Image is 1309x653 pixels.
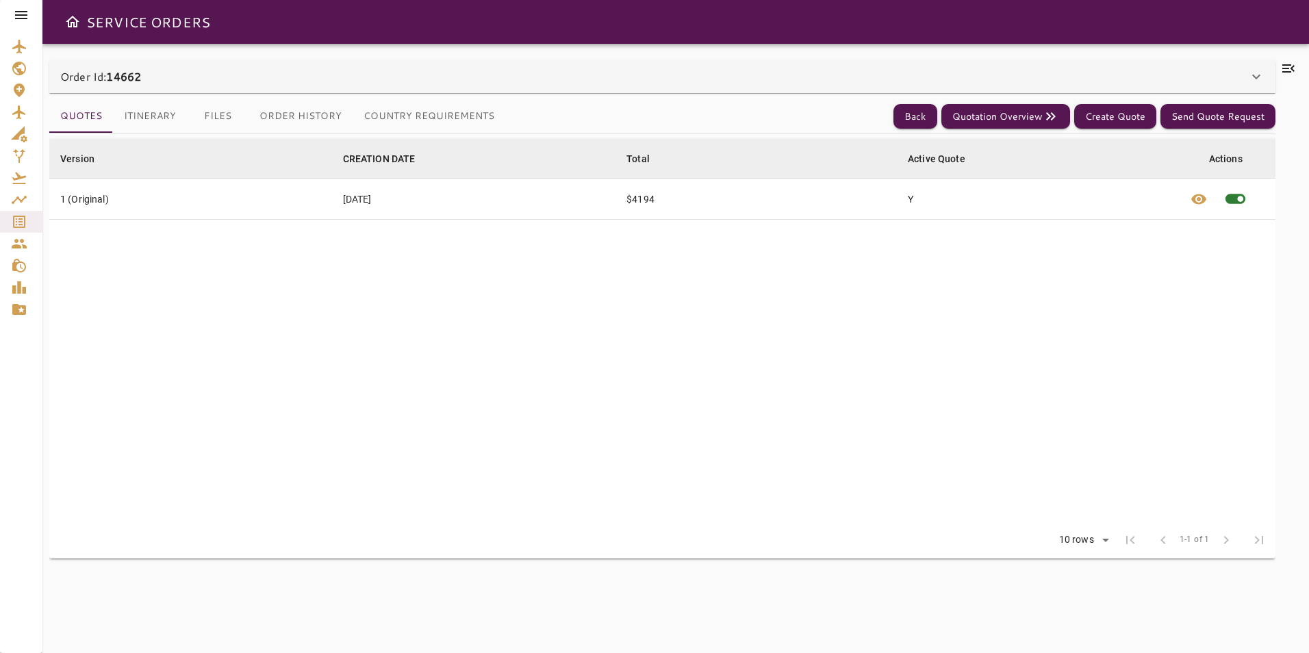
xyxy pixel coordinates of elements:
[615,179,897,220] td: $4194
[187,100,249,133] button: Files
[1215,179,1256,219] span: This quote is already active
[626,151,650,167] div: Total
[49,179,332,220] td: 1 (Original)
[1050,530,1114,550] div: 10 rows
[908,151,983,167] span: Active Quote
[343,151,433,167] span: CREATION DATE
[1147,524,1180,556] span: Previous Page
[49,60,1275,93] div: Order Id:14662
[908,151,965,167] div: Active Quote
[60,68,141,85] p: Order Id:
[332,179,615,220] td: [DATE]
[1243,524,1275,556] span: Last Page
[60,151,94,167] div: Version
[893,104,937,129] button: Back
[353,100,505,133] button: Country Requirements
[897,179,1179,220] td: Y
[1114,524,1147,556] span: First Page
[1160,104,1275,129] button: Send Quote Request
[60,151,112,167] span: Version
[59,8,86,36] button: Open drawer
[49,100,113,133] button: Quotes
[941,104,1070,129] button: Quotation Overview
[1191,191,1207,207] span: visibility
[343,151,416,167] div: CREATION DATE
[1180,533,1210,547] span: 1-1 of 1
[86,11,210,33] h6: SERVICE ORDERS
[49,100,505,133] div: basic tabs example
[1074,104,1156,129] button: Create Quote
[249,100,353,133] button: Order History
[626,151,668,167] span: Total
[113,100,187,133] button: Itinerary
[1210,524,1243,556] span: Next Page
[1056,534,1097,546] div: 10 rows
[106,68,141,84] b: 14662
[1182,179,1215,219] button: View quote details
